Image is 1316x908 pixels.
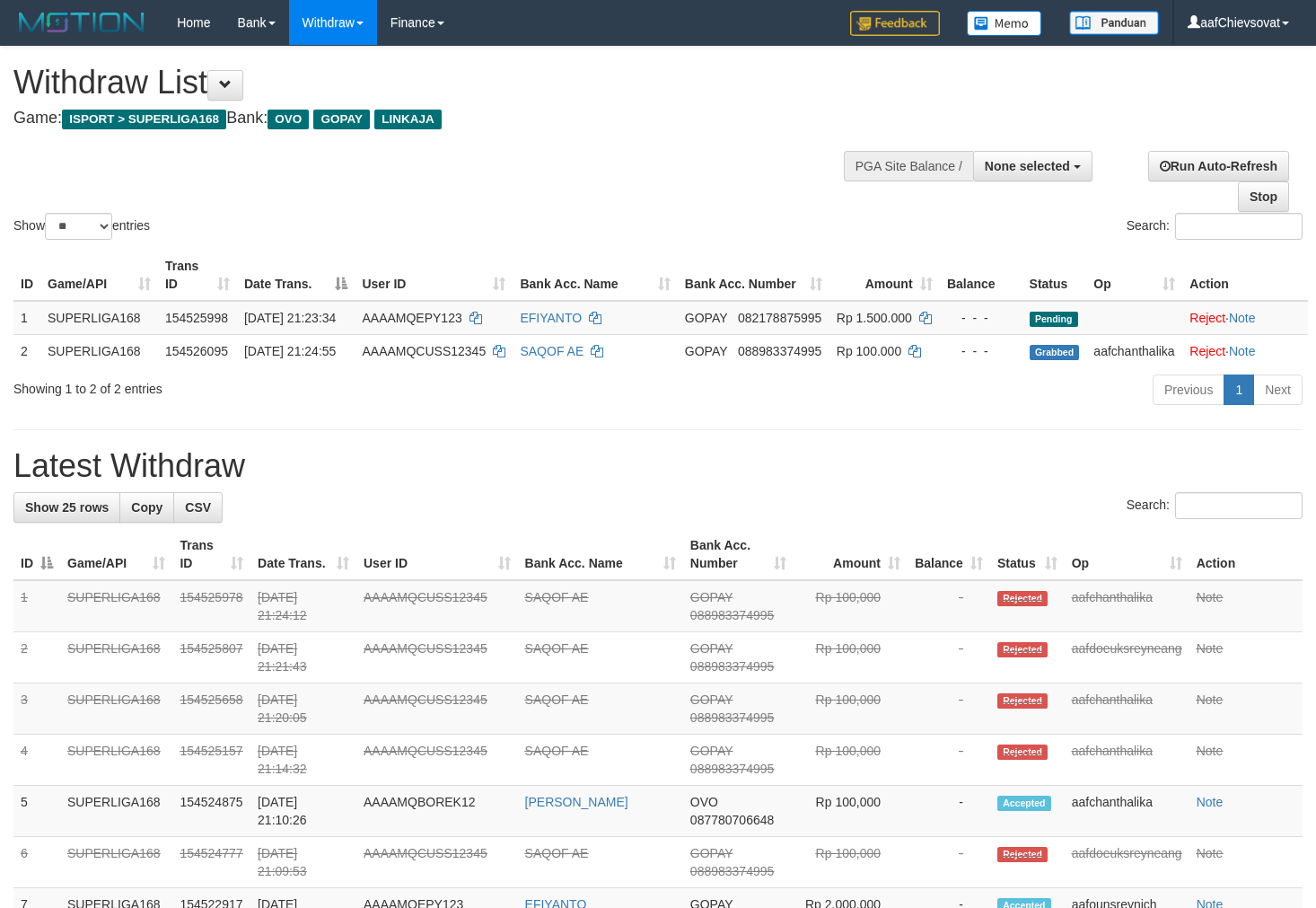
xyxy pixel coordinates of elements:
[685,311,727,325] span: GOPAY
[356,632,518,683] td: AAAAMQCUSS12345
[1065,683,1189,735] td: aafchanthalika
[794,837,908,888] td: Rp 100,000
[165,311,228,325] span: 154525998
[60,580,172,632] td: SUPERLIGA168
[13,580,60,632] td: 1
[690,846,733,860] span: GOPAY
[13,334,40,367] td: 2
[172,735,250,786] td: 154525157
[13,735,60,786] td: 4
[908,529,990,580] th: Balance: activate to sort column ascending
[1065,837,1189,888] td: aafdoeuksreyneang
[997,642,1048,657] span: Rejected
[908,786,990,837] td: -
[62,110,226,129] span: ISPORT > SUPERLIGA168
[356,683,518,735] td: AAAAMQCUSS12345
[250,529,356,580] th: Date Trans.: activate to sort column ascending
[356,735,518,786] td: AAAAMQCUSS12345
[40,334,158,367] td: SUPERLIGA168
[1065,580,1189,632] td: aafchanthalika
[165,344,228,358] span: 154526095
[1127,213,1303,240] label: Search:
[678,250,829,301] th: Bank Acc. Number: activate to sort column ascending
[837,344,901,358] span: Rp 100.000
[1086,250,1182,301] th: Op: activate to sort column ascending
[1189,344,1225,358] a: Reject
[738,311,821,325] span: Copy 082178875995 to clipboard
[690,608,774,622] span: Copy 088983374995 to clipboard
[1238,181,1289,212] a: Stop
[13,632,60,683] td: 2
[997,693,1048,709] span: Rejected
[172,683,250,735] td: 154525658
[985,159,1070,173] span: None selected
[1229,311,1256,325] a: Note
[1189,311,1225,325] a: Reject
[997,847,1048,862] span: Rejected
[1065,786,1189,837] td: aafchanthalika
[690,659,774,674] span: Copy 088983374995 to clipboard
[690,710,774,725] span: Copy 088983374995 to clipboard
[794,683,908,735] td: Rp 100,000
[683,529,794,580] th: Bank Acc. Number: activate to sort column ascending
[829,250,940,301] th: Amount: activate to sort column ascending
[356,529,518,580] th: User ID: activate to sort column ascending
[13,837,60,888] td: 6
[250,632,356,683] td: [DATE] 21:21:43
[997,745,1048,760] span: Rejected
[40,301,158,335] td: SUPERLIGA168
[13,373,535,398] div: Showing 1 to 2 of 2 entries
[837,311,912,325] span: Rp 1.500.000
[1197,692,1224,707] a: Note
[844,151,973,181] div: PGA Site Balance /
[60,735,172,786] td: SUPERLIGA168
[60,529,172,580] th: Game/API: activate to sort column ascending
[13,110,859,128] h4: Game: Bank:
[1189,529,1303,580] th: Action
[355,250,513,301] th: User ID: activate to sort column ascending
[13,786,60,837] td: 5
[362,311,461,325] span: AAAAMQEPY123
[525,590,589,604] a: SAQOF AE
[520,311,582,325] a: EFIYANTO
[908,683,990,735] td: -
[250,837,356,888] td: [DATE] 21:09:53
[13,301,40,335] td: 1
[908,580,990,632] td: -
[1175,492,1303,519] input: Search:
[1030,312,1078,327] span: Pending
[1153,375,1224,405] a: Previous
[690,590,733,604] span: GOPAY
[1086,334,1182,367] td: aafchanthalika
[25,500,109,515] span: Show 25 rows
[794,580,908,632] td: Rp 100,000
[794,786,908,837] td: Rp 100,000
[1022,250,1087,301] th: Status
[908,735,990,786] td: -
[172,632,250,683] td: 154525807
[60,683,172,735] td: SUPERLIGA168
[1197,795,1224,809] a: Note
[172,837,250,888] td: 154524777
[1224,375,1254,405] a: 1
[520,344,583,358] a: SAQOF AE
[13,65,859,101] h1: Withdraw List
[947,309,1015,327] div: - - -
[172,786,250,837] td: 154524875
[13,683,60,735] td: 3
[518,529,683,580] th: Bank Acc. Name: activate to sort column ascending
[908,632,990,683] td: -
[685,344,727,358] span: GOPAY
[997,591,1048,606] span: Rejected
[244,344,336,358] span: [DATE] 21:24:55
[690,762,774,776] span: Copy 088983374995 to clipboard
[908,837,990,888] td: -
[356,786,518,837] td: AAAAMQBOREK12
[60,786,172,837] td: SUPERLIGA168
[967,11,1042,36] img: Button%20Memo.svg
[1030,345,1080,360] span: Grabbed
[13,492,120,523] a: Show 25 rows
[690,692,733,707] span: GOPAY
[690,813,774,827] span: Copy 087780706648 to clipboard
[1182,250,1308,301] th: Action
